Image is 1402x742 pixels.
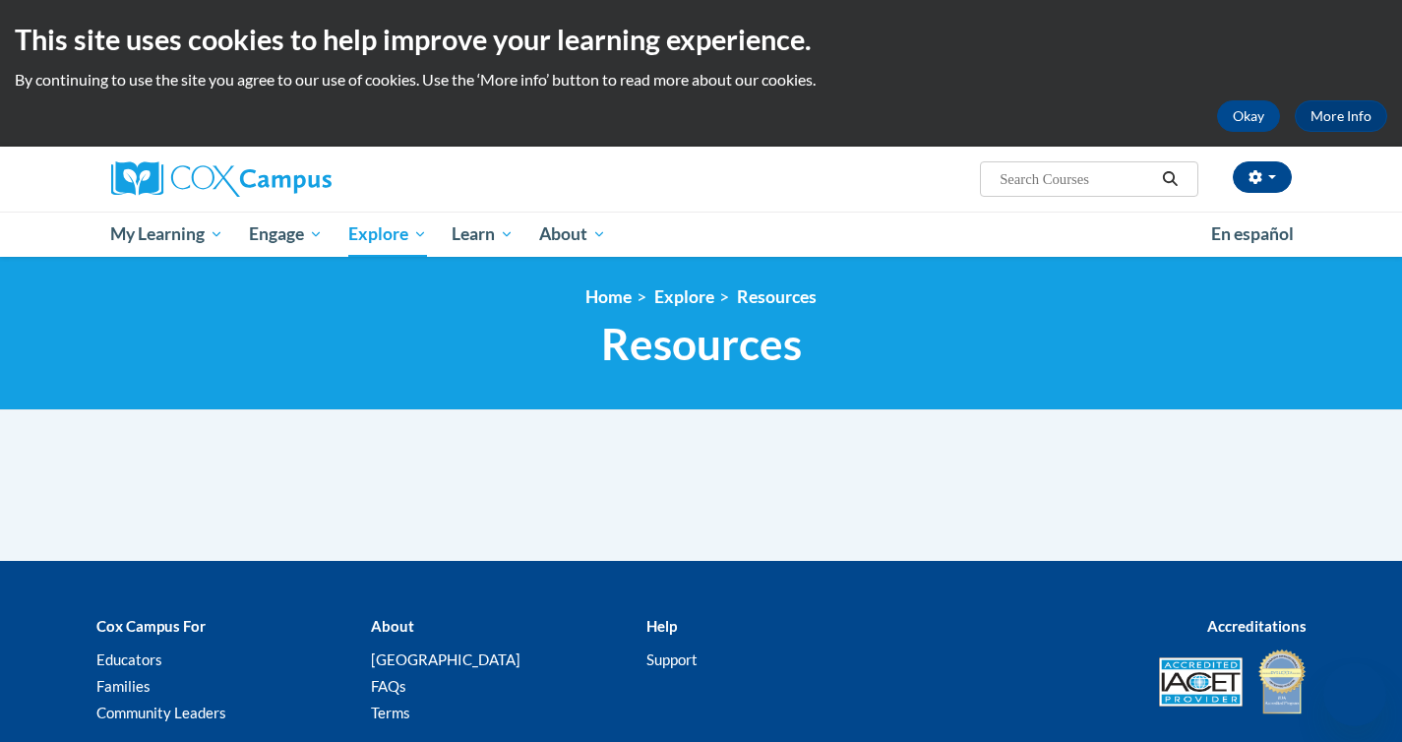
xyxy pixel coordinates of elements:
[601,318,802,370] span: Resources
[82,212,1321,257] div: Main menu
[526,212,619,257] a: About
[98,212,237,257] a: My Learning
[737,286,817,307] a: Resources
[371,650,520,668] a: [GEOGRAPHIC_DATA]
[96,650,162,668] a: Educators
[1257,648,1307,716] img: IDA® Accredited
[96,617,206,635] b: Cox Campus For
[539,222,606,246] span: About
[335,212,440,257] a: Explore
[452,222,514,246] span: Learn
[1217,100,1280,132] button: Okay
[1155,167,1185,191] button: Search
[1295,100,1387,132] a: More Info
[111,161,485,197] a: Cox Campus
[249,222,323,246] span: Engage
[96,704,226,721] a: Community Leaders
[1211,223,1294,244] span: En español
[1198,214,1307,255] a: En español
[654,286,714,307] a: Explore
[998,167,1155,191] input: Search Courses
[15,69,1387,91] p: By continuing to use the site you agree to our use of cookies. Use the ‘More info’ button to read...
[348,222,427,246] span: Explore
[96,677,151,695] a: Families
[371,704,410,721] a: Terms
[111,161,332,197] img: Cox Campus
[15,20,1387,59] h2: This site uses cookies to help improve your learning experience.
[439,212,526,257] a: Learn
[371,677,406,695] a: FAQs
[646,650,698,668] a: Support
[1159,657,1243,707] img: Accredited IACET® Provider
[646,617,677,635] b: Help
[236,212,335,257] a: Engage
[585,286,632,307] a: Home
[1323,663,1386,726] iframe: Button to launch messaging window
[110,222,223,246] span: My Learning
[371,617,414,635] b: About
[1233,161,1292,193] button: Account Settings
